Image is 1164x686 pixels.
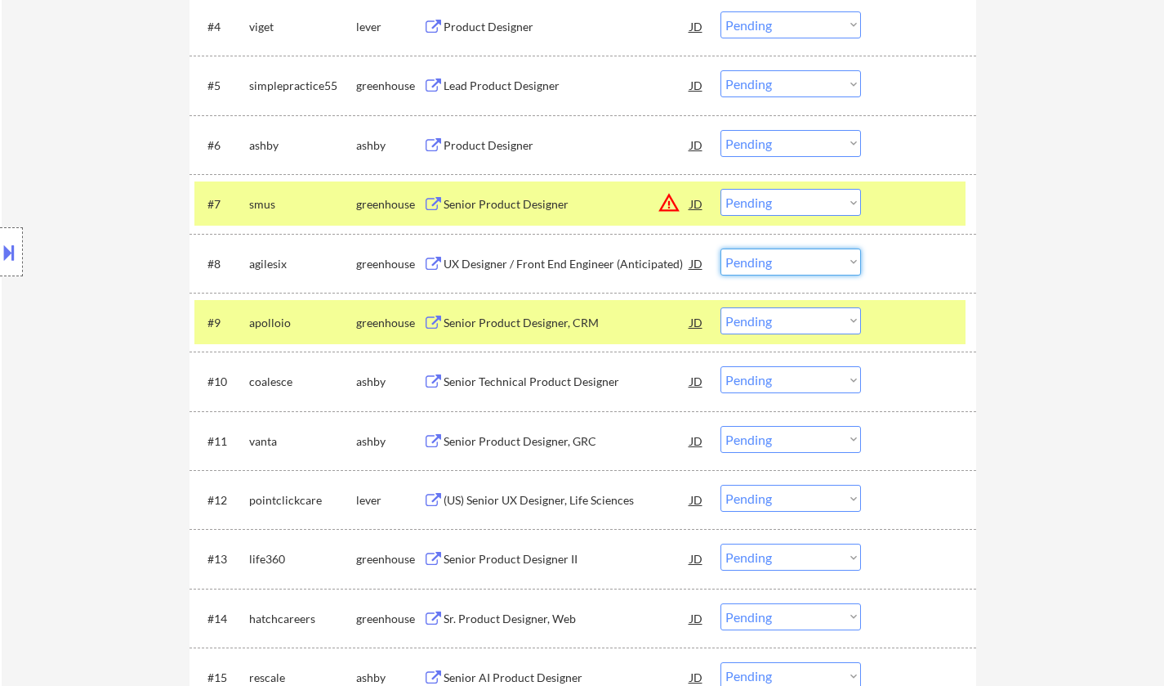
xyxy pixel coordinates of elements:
[249,433,356,450] div: vanta
[249,492,356,509] div: pointclickcare
[356,137,423,154] div: ashby
[689,366,705,396] div: JD
[356,433,423,450] div: ashby
[444,492,690,509] div: (US) Senior UX Designer, Life Sciences
[689,485,705,514] div: JD
[356,374,423,390] div: ashby
[444,78,690,94] div: Lead Product Designer
[249,374,356,390] div: coalesce
[249,551,356,567] div: life360
[249,670,356,686] div: rescale
[207,19,236,35] div: #4
[356,551,423,567] div: greenhouse
[207,492,236,509] div: #12
[689,544,705,573] div: JD
[249,256,356,272] div: agilesix
[356,670,423,686] div: ashby
[249,137,356,154] div: ashby
[356,492,423,509] div: lever
[444,256,690,272] div: UX Designer / Front End Engineer (Anticipated)
[444,551,690,567] div: Senior Product Designer II
[207,433,236,450] div: #11
[444,374,690,390] div: Senior Technical Product Designer
[356,78,423,94] div: greenhouse
[444,19,690,35] div: Product Designer
[689,307,705,337] div: JD
[689,70,705,100] div: JD
[207,611,236,627] div: #14
[689,249,705,278] div: JD
[356,196,423,213] div: greenhouse
[249,78,356,94] div: simplepractice55
[444,670,690,686] div: Senior AI Product Designer
[689,426,705,455] div: JD
[356,256,423,272] div: greenhouse
[207,670,236,686] div: #15
[444,433,690,450] div: Senior Product Designer, GRC
[356,611,423,627] div: greenhouse
[207,551,236,567] div: #13
[444,196,690,213] div: Senior Product Designer
[444,137,690,154] div: Product Designer
[249,19,356,35] div: viget
[689,130,705,159] div: JD
[658,191,680,214] button: warning_amber
[356,19,423,35] div: lever
[689,603,705,633] div: JD
[689,11,705,41] div: JD
[356,315,423,331] div: greenhouse
[207,78,236,94] div: #5
[249,611,356,627] div: hatchcareers
[249,315,356,331] div: apolloio
[249,196,356,213] div: smus
[444,611,690,627] div: Sr. Product Designer, Web
[689,189,705,218] div: JD
[444,315,690,331] div: Senior Product Designer, CRM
